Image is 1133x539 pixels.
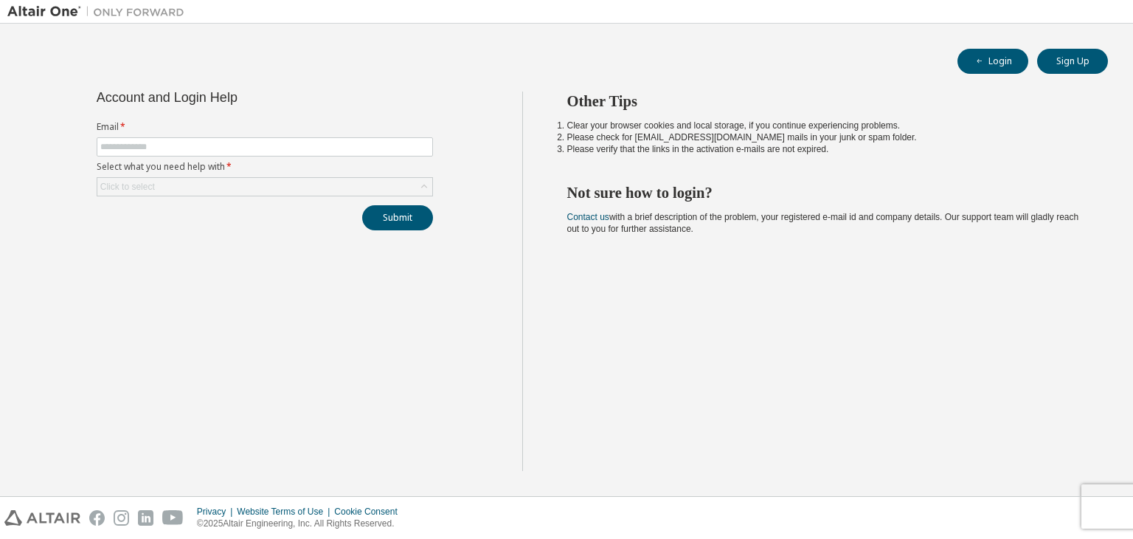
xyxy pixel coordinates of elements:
button: Login [957,49,1028,74]
li: Please verify that the links in the activation e-mails are not expired. [567,143,1082,155]
img: instagram.svg [114,510,129,526]
img: facebook.svg [89,510,105,526]
button: Sign Up [1037,49,1108,74]
li: Clear your browser cookies and local storage, if you continue experiencing problems. [567,120,1082,131]
button: Submit [362,205,433,230]
li: Please check for [EMAIL_ADDRESS][DOMAIN_NAME] mails in your junk or spam folder. [567,131,1082,143]
div: Cookie Consent [334,506,406,518]
h2: Other Tips [567,92,1082,111]
div: Click to select [97,178,432,196]
img: youtube.svg [162,510,184,526]
img: linkedin.svg [138,510,153,526]
div: Privacy [197,506,237,518]
div: Website Terms of Use [237,506,334,518]
p: © 2025 Altair Engineering, Inc. All Rights Reserved. [197,518,406,530]
div: Account and Login Help [97,92,366,103]
label: Select what you need help with [97,161,433,173]
h2: Not sure how to login? [567,183,1082,202]
img: altair_logo.svg [4,510,80,526]
a: Contact us [567,212,609,222]
div: Click to select [100,181,155,193]
span: with a brief description of the problem, your registered e-mail id and company details. Our suppo... [567,212,1079,234]
img: Altair One [7,4,192,19]
label: Email [97,121,433,133]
